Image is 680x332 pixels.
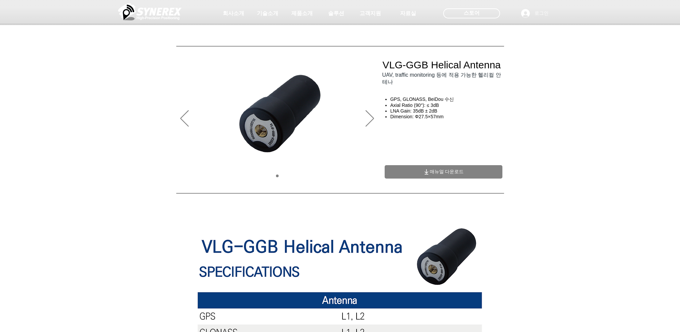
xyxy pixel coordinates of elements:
[118,2,182,22] img: 씨너렉스_White_simbol_대지 1.png
[390,108,438,114] span: LNA Gain: 35dB ± 2dB
[516,7,553,20] button: 로그인
[235,74,327,155] img: VLG-GGB-R35Q2 Helical Antenna_ver2.png
[251,7,284,20] a: 기술소개
[354,7,387,20] a: 고객지원
[217,7,250,20] a: 회사소개
[391,7,425,20] a: 자료실
[257,10,278,17] span: 기술소개
[390,114,444,119] span: Dimension: Φ27.5×57mm
[328,10,344,17] span: 솔루션
[285,7,319,20] a: 제품소개
[291,10,313,17] span: 제품소개
[443,8,500,18] div: 스토어
[464,9,480,17] span: 스토어
[276,175,279,177] a: 01
[430,169,464,175] span: 매뉴얼 다운로드
[223,10,244,17] span: 회사소개
[273,175,281,177] nav: 슬라이드
[400,10,416,17] span: 자료실
[385,165,502,179] a: 매뉴얼 다운로드
[176,52,378,186] div: 슬라이드쇼
[556,303,680,332] iframe: Wix Chat
[532,10,551,17] span: 로그인
[390,103,439,108] span: Axial Ratio (90°): ≤ 3dB
[319,7,353,20] a: 솔루션
[360,10,381,17] span: 고객지원
[180,110,189,128] button: 이전
[366,110,374,128] button: 다음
